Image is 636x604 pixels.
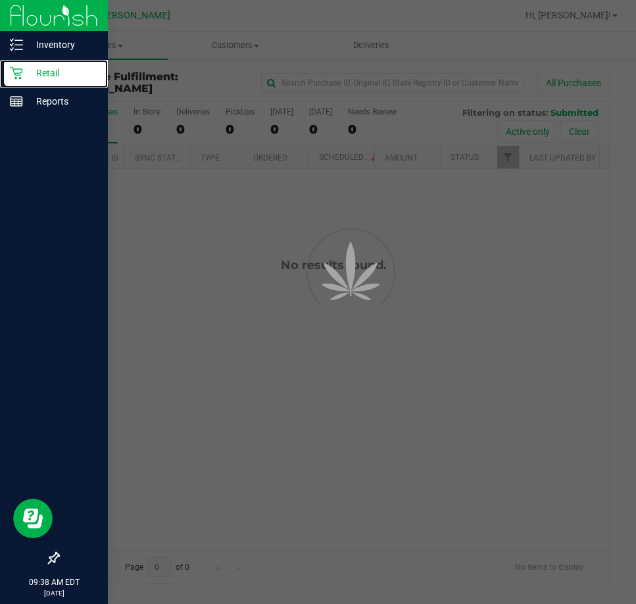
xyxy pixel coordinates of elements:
inline-svg: Retail [10,66,23,80]
p: Reports [23,93,102,109]
p: Inventory [23,37,102,53]
p: [DATE] [6,588,102,598]
p: Retail [23,65,102,81]
inline-svg: Inventory [10,38,23,51]
iframe: Resource center [13,499,53,538]
p: 09:38 AM EDT [6,576,102,588]
inline-svg: Reports [10,95,23,108]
